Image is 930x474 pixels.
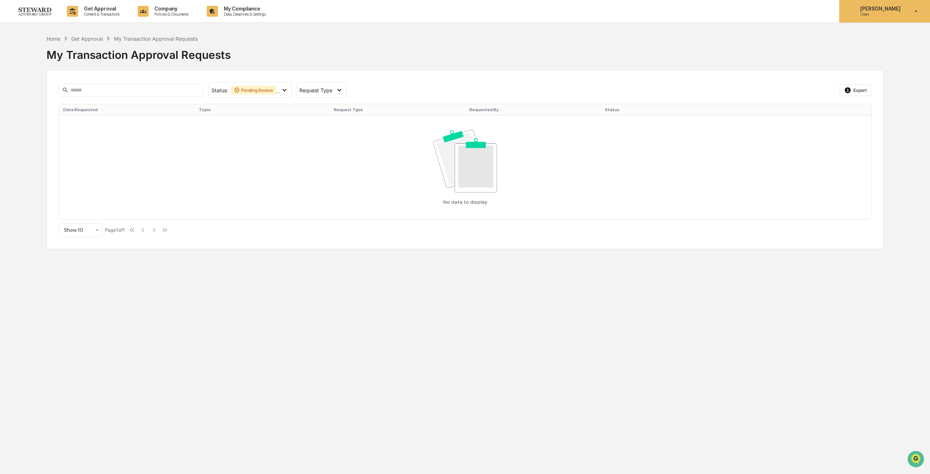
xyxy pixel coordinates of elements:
[25,56,119,63] div: Start new chat
[59,104,194,115] th: Date Requested
[433,130,497,193] img: No data available
[194,104,330,115] th: Topic
[211,87,228,93] span: Status :
[299,87,332,93] span: Request Type
[15,92,47,99] span: Preclearance
[218,12,270,17] p: Data, Deadlines & Settings
[840,84,872,96] button: Export
[114,36,198,42] div: My Transaction Approval Requests
[4,102,49,116] a: 🔎Data Lookup
[78,12,123,17] p: Content & Transactions
[124,58,132,66] button: Start new chat
[149,6,192,12] p: Company
[443,199,487,205] p: No data to display
[46,36,60,42] div: Home
[601,104,736,115] th: Status
[149,12,192,17] p: Policies & Documents
[60,92,90,99] span: Attestations
[17,7,52,16] img: logo
[4,89,50,102] a: 🖐️Preclearance
[71,36,103,42] div: Get Approval
[7,106,13,112] div: 🔎
[15,105,46,113] span: Data Lookup
[218,6,270,12] p: My Compliance
[78,6,123,12] p: Get Approval
[231,86,276,94] div: Pending Review
[7,15,132,27] p: How can we help?
[25,63,92,69] div: We're available if you need us!
[465,104,601,115] th: Requested By
[7,56,20,69] img: 1746055101610-c473b297-6a78-478c-a979-82029cc54cd1
[51,123,88,129] a: Powered byPylon
[50,89,93,102] a: 🗄️Attestations
[105,227,125,233] div: Page 1 of 1
[46,42,883,61] div: My Transaction Approval Requests
[329,104,465,115] th: Request Type
[53,92,58,98] div: 🗄️
[7,92,13,98] div: 🖐️
[907,450,926,470] iframe: Open customer support
[72,123,88,129] span: Pylon
[854,6,904,12] p: [PERSON_NAME]
[854,12,904,17] p: Users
